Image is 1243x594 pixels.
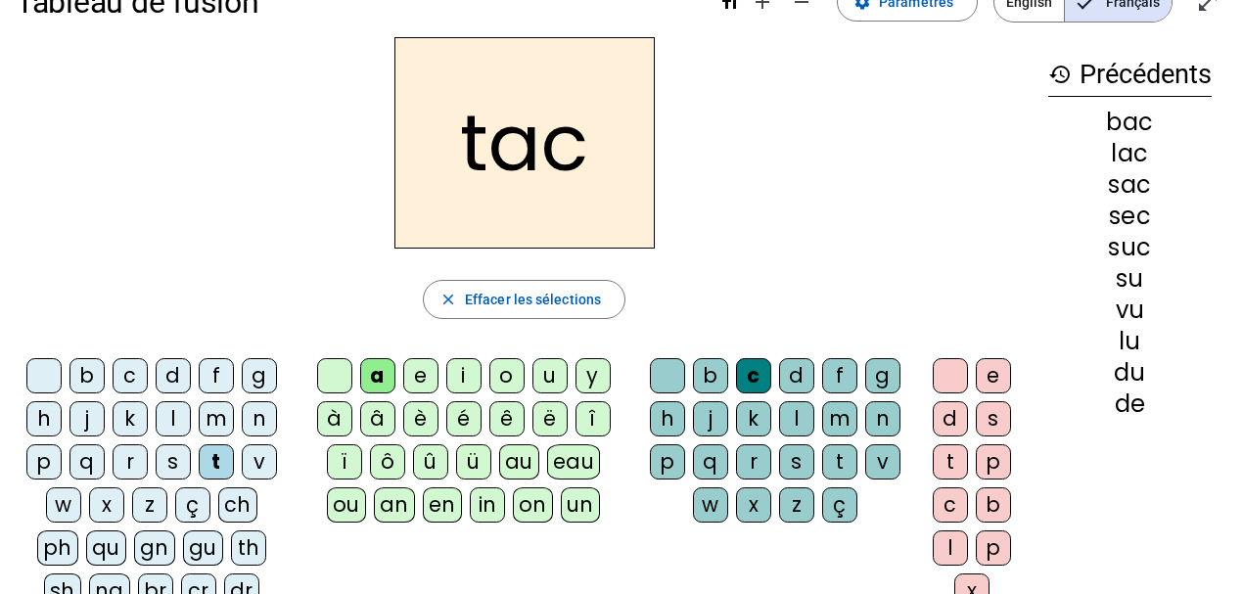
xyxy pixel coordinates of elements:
div: x [736,487,771,523]
div: c [933,487,968,523]
div: m [199,401,234,436]
div: q [693,444,728,480]
div: o [489,358,525,393]
div: û [413,444,448,480]
div: ü [456,444,491,480]
div: é [446,401,482,436]
div: f [822,358,857,393]
div: suc [1048,236,1212,259]
button: Effacer les sélections [423,280,625,319]
div: bac [1048,111,1212,134]
div: t [933,444,968,480]
div: au [499,444,539,480]
div: q [69,444,105,480]
div: ou [327,487,366,523]
div: ô [370,444,405,480]
div: p [976,530,1011,566]
div: ë [532,401,568,436]
div: eau [547,444,601,480]
div: gu [183,530,223,566]
div: du [1048,361,1212,385]
div: i [446,358,482,393]
div: n [242,401,277,436]
div: sac [1048,173,1212,197]
mat-icon: history [1048,63,1072,86]
div: qu [86,530,126,566]
div: è [403,401,438,436]
div: in [470,487,505,523]
div: ç [822,487,857,523]
div: f [199,358,234,393]
div: j [693,401,728,436]
div: z [132,487,167,523]
div: a [360,358,395,393]
div: sec [1048,205,1212,228]
div: y [575,358,611,393]
div: k [113,401,148,436]
div: h [650,401,685,436]
div: en [423,487,462,523]
div: t [822,444,857,480]
div: vu [1048,298,1212,322]
div: an [374,487,415,523]
div: m [822,401,857,436]
div: s [156,444,191,480]
div: r [113,444,148,480]
div: u [532,358,568,393]
div: ï [327,444,362,480]
div: g [865,358,900,393]
div: p [976,444,1011,480]
div: k [736,401,771,436]
div: b [693,358,728,393]
div: b [976,487,1011,523]
div: e [976,358,1011,393]
div: e [403,358,438,393]
div: gn [134,530,175,566]
div: lu [1048,330,1212,353]
div: j [69,401,105,436]
div: c [113,358,148,393]
div: l [156,401,191,436]
div: n [865,401,900,436]
div: ch [218,487,257,523]
div: v [865,444,900,480]
div: r [736,444,771,480]
h3: Précédents [1048,53,1212,97]
h2: tac [394,37,655,249]
div: p [650,444,685,480]
div: t [199,444,234,480]
div: l [779,401,814,436]
div: ç [175,487,210,523]
div: â [360,401,395,436]
span: Effacer les sélections [465,288,601,311]
div: th [231,530,266,566]
div: l [933,530,968,566]
mat-icon: close [439,291,457,308]
div: x [89,487,124,523]
div: h [26,401,62,436]
div: w [693,487,728,523]
div: à [317,401,352,436]
div: lac [1048,142,1212,165]
div: ê [489,401,525,436]
div: d [156,358,191,393]
div: d [933,401,968,436]
div: c [736,358,771,393]
div: w [46,487,81,523]
div: î [575,401,611,436]
div: p [26,444,62,480]
div: b [69,358,105,393]
div: un [561,487,600,523]
div: on [513,487,553,523]
div: ph [37,530,78,566]
div: d [779,358,814,393]
div: s [976,401,1011,436]
div: s [779,444,814,480]
div: de [1048,392,1212,416]
div: v [242,444,277,480]
div: su [1048,267,1212,291]
div: g [242,358,277,393]
div: z [779,487,814,523]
